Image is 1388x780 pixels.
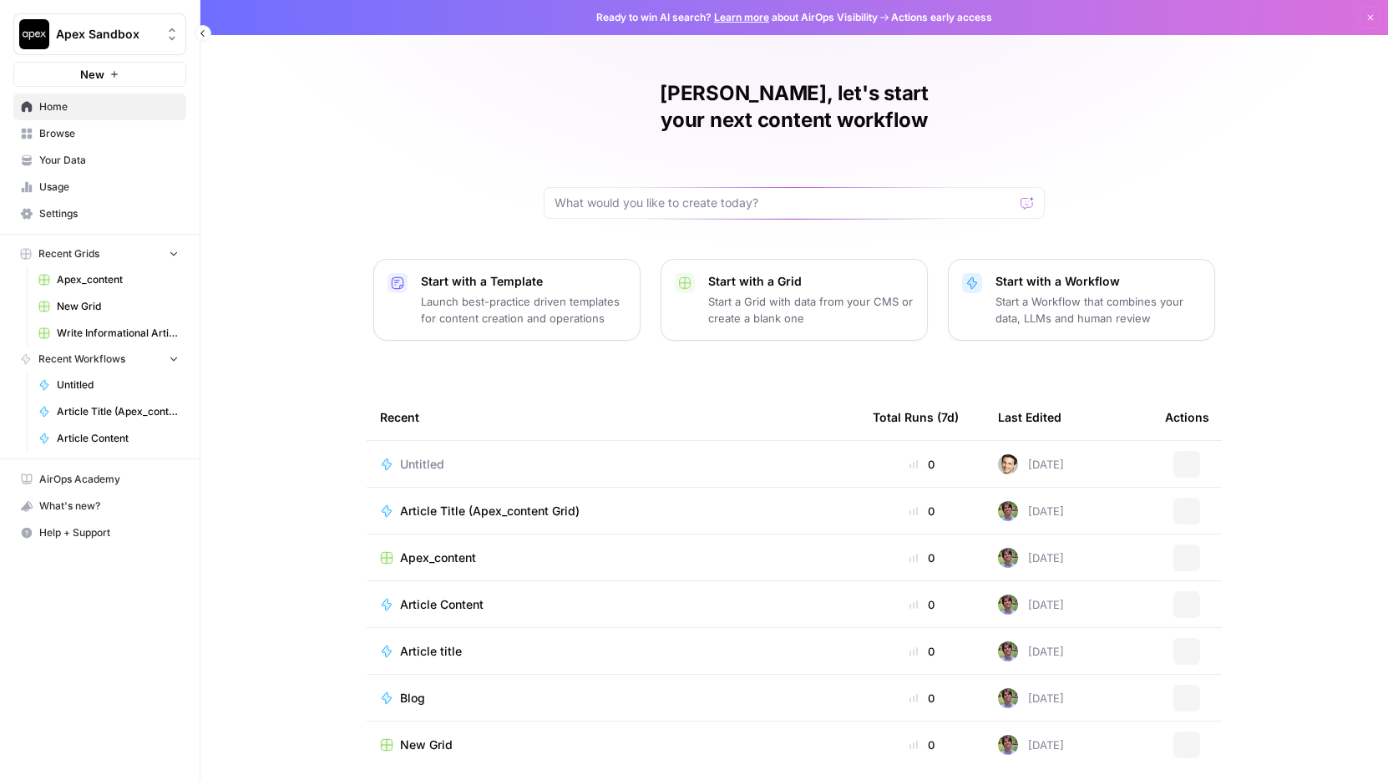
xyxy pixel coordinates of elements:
span: Untitled [57,377,179,393]
span: Help + Support [39,525,179,540]
img: j7temtklz6amjwtjn5shyeuwpeb0 [998,454,1018,474]
div: 0 [873,737,971,753]
span: Settings [39,206,179,221]
div: [DATE] [998,501,1064,521]
button: Start with a GridStart a Grid with data from your CMS or create a blank one [661,259,928,341]
div: [DATE] [998,735,1064,755]
span: Write Informational Article [57,326,179,341]
div: Last Edited [998,394,1061,440]
div: 0 [873,503,971,519]
div: 0 [873,550,971,566]
p: Start with a Template [421,273,626,290]
a: Apex_content [31,266,186,293]
a: Blog [380,690,846,707]
img: yscdzcxvurys6ioa5ley5b2q5gim [998,735,1018,755]
a: AirOps Academy [13,466,186,493]
input: What would you like to create today? [555,195,1014,211]
button: Recent Grids [13,241,186,266]
a: Apex_content [380,550,846,566]
button: Workspace: Apex Sandbox [13,13,186,55]
span: Untitled [400,456,444,473]
a: Write Informational Article [31,320,186,347]
p: Start with a Grid [708,273,914,290]
span: Article Content [400,596,484,613]
img: yscdzcxvurys6ioa5ley5b2q5gim [998,548,1018,568]
a: Home [13,94,186,120]
span: Blog [400,690,425,707]
p: Start a Grid with data from your CMS or create a blank one [708,293,914,327]
span: Recent Grids [38,246,99,261]
a: Article title [380,643,846,660]
a: Article Content [380,596,846,613]
p: Start a Workflow that combines your data, LLMs and human review [995,293,1201,327]
div: [DATE] [998,688,1064,708]
div: [DATE] [998,595,1064,615]
span: Actions early access [891,10,992,25]
img: Apex Sandbox Logo [19,19,49,49]
span: Article Title (Apex_content Grid) [400,503,580,519]
button: New [13,62,186,87]
a: Usage [13,174,186,200]
a: Untitled [31,372,186,398]
div: 0 [873,643,971,660]
p: Launch best-practice driven templates for content creation and operations [421,293,626,327]
img: yscdzcxvurys6ioa5ley5b2q5gim [998,641,1018,661]
div: Actions [1165,394,1209,440]
div: 0 [873,456,971,473]
p: Start with a Workflow [995,273,1201,290]
button: Help + Support [13,519,186,546]
span: New [80,66,104,83]
span: Article title [400,643,462,660]
span: Ready to win AI search? about AirOps Visibility [596,10,878,25]
span: Article Title (Apex_content Grid) [57,404,179,419]
a: Article Title (Apex_content Grid) [380,503,846,519]
button: Recent Workflows [13,347,186,372]
span: AirOps Academy [39,472,179,487]
a: Article Title (Apex_content Grid) [31,398,186,425]
a: Your Data [13,147,186,174]
button: Start with a TemplateLaunch best-practice driven templates for content creation and operations [373,259,641,341]
span: Home [39,99,179,114]
span: Recent Workflows [38,352,125,367]
button: Start with a WorkflowStart a Workflow that combines your data, LLMs and human review [948,259,1215,341]
div: [DATE] [998,548,1064,568]
img: yscdzcxvurys6ioa5ley5b2q5gim [998,595,1018,615]
span: Usage [39,180,179,195]
div: 0 [873,596,971,613]
div: [DATE] [998,641,1064,661]
h1: [PERSON_NAME], let's start your next content workflow [544,80,1045,134]
span: Apex_content [57,272,179,287]
div: Recent [380,394,846,440]
span: Your Data [39,153,179,168]
a: New Grid [31,293,186,320]
a: Settings [13,200,186,227]
button: What's new? [13,493,186,519]
div: Total Runs (7d) [873,394,959,440]
span: New Grid [57,299,179,314]
div: [DATE] [998,454,1064,474]
span: Apex_content [400,550,476,566]
span: Article Content [57,431,179,446]
span: Apex Sandbox [56,26,157,43]
span: Browse [39,126,179,141]
a: Untitled [380,456,846,473]
a: New Grid [380,737,846,753]
div: 0 [873,690,971,707]
a: Learn more [714,11,769,23]
a: Article Content [31,425,186,452]
a: Browse [13,120,186,147]
img: yscdzcxvurys6ioa5ley5b2q5gim [998,501,1018,521]
img: yscdzcxvurys6ioa5ley5b2q5gim [998,688,1018,708]
div: What's new? [14,494,185,519]
span: New Grid [400,737,453,753]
